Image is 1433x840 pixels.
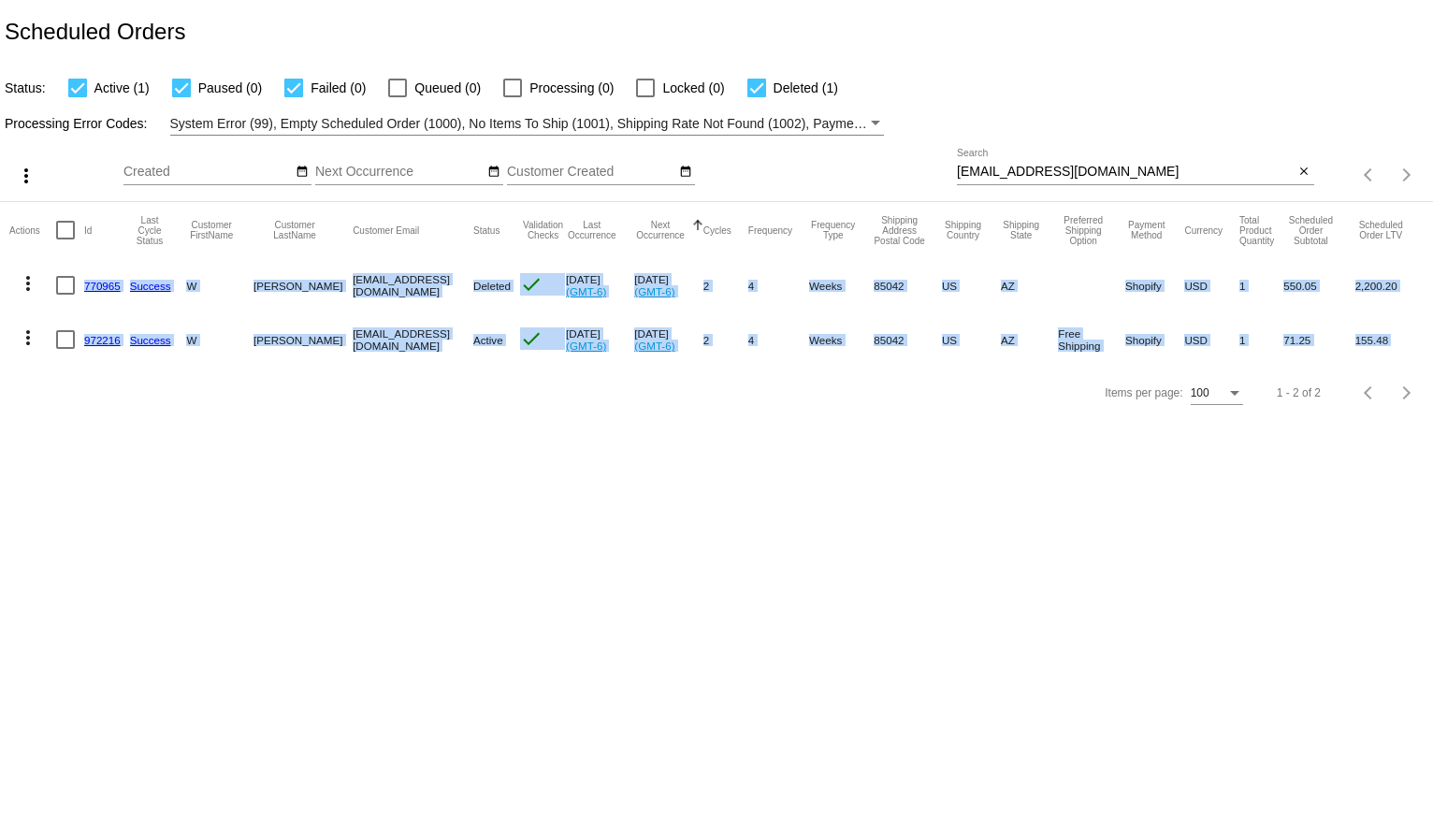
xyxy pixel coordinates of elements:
div: Items per page: [1105,386,1182,399]
button: Change sorting for LastOccurrenceUtc [566,220,617,240]
mat-icon: close [1297,165,1310,180]
mat-cell: 2 [703,312,748,367]
span: Processing (0) [529,77,614,99]
mat-cell: 4 [748,258,809,312]
div: 1 - 2 of 2 [1277,386,1321,399]
mat-cell: [PERSON_NAME] [253,312,353,367]
mat-cell: AZ [1001,312,1058,367]
mat-icon: check [520,273,543,296]
button: Change sorting for CustomerEmail [353,224,419,236]
mat-icon: more_vert [15,165,37,187]
mat-cell: [EMAIL_ADDRESS][DOMAIN_NAME] [353,312,473,367]
button: Clear [1295,163,1314,182]
mat-cell: Shopify [1125,312,1184,367]
mat-icon: more_vert [17,326,39,349]
input: Customer Created [507,165,675,180]
mat-cell: [DATE] [634,312,703,367]
a: Success [130,334,171,346]
a: Success [130,280,171,292]
mat-cell: 155.48 [1355,312,1424,367]
mat-header-cell: Total Product Quantity [1239,202,1283,258]
button: Change sorting for CurrencyIso [1184,224,1223,236]
button: Change sorting for CustomerLastName [253,220,336,240]
mat-cell: 71.25 [1283,312,1354,367]
button: Change sorting for Subtotal [1283,215,1338,246]
span: Locked (0) [662,77,724,99]
button: Change sorting for FrequencyType [809,220,857,240]
h2: Scheduled Orders [5,19,185,45]
span: Active [473,334,503,346]
span: Processing Error Codes: [5,116,148,131]
input: Search [957,165,1295,180]
mat-cell: Shopify [1125,258,1184,312]
a: 770965 [84,280,121,292]
mat-cell: 85042 [874,312,942,367]
mat-header-cell: Actions [9,202,56,258]
a: 972216 [84,334,121,346]
span: Deleted (1) [774,77,838,99]
mat-cell: W [186,312,253,367]
button: Change sorting for NextOccurrenceUtc [634,220,687,240]
button: Change sorting for PreferredShippingOption [1058,215,1108,246]
mat-select: Items per page: [1191,387,1243,400]
span: 100 [1191,386,1209,399]
button: Previous page [1351,156,1388,194]
mat-cell: [PERSON_NAME] [253,258,353,312]
a: (GMT-6) [634,285,674,297]
mat-cell: [DATE] [634,258,703,312]
mat-cell: 550.05 [1283,258,1354,312]
mat-icon: date_range [487,165,500,180]
mat-cell: 4 [748,312,809,367]
button: Change sorting for Id [84,224,92,236]
mat-cell: 1 [1239,312,1283,367]
mat-icon: more_vert [17,272,39,295]
input: Created [123,165,292,180]
span: Deleted [473,280,511,292]
mat-icon: date_range [679,165,692,180]
mat-cell: USD [1184,312,1239,367]
mat-cell: W [186,258,253,312]
mat-cell: 2 [703,258,748,312]
button: Change sorting for LifetimeValue [1355,220,1407,240]
button: Previous page [1351,374,1388,412]
button: Change sorting for Status [473,224,499,236]
button: Change sorting for ShippingCountry [942,220,984,240]
mat-cell: 85042 [874,258,942,312]
button: Change sorting for ShippingState [1001,220,1041,240]
mat-cell: AZ [1001,258,1058,312]
button: Change sorting for Cycles [703,224,731,236]
span: Paused (0) [198,77,262,99]
mat-cell: 2,200.20 [1355,258,1424,312]
mat-cell: US [942,312,1001,367]
span: Status: [5,80,46,95]
mat-cell: [DATE] [566,258,634,312]
mat-cell: Weeks [809,312,874,367]
a: (GMT-6) [566,285,606,297]
mat-select: Filter by Processing Error Codes [170,112,885,136]
button: Next page [1388,156,1426,194]
span: Active (1) [94,77,150,99]
mat-header-cell: Validation Checks [520,202,566,258]
span: Failed (0) [311,77,366,99]
mat-cell: US [942,258,1001,312]
mat-icon: check [520,327,543,350]
mat-cell: USD [1184,258,1239,312]
button: Change sorting for CustomerFirstName [186,220,237,240]
mat-cell: Weeks [809,258,874,312]
mat-cell: [DATE] [566,312,634,367]
button: Next page [1388,374,1426,412]
button: Change sorting for Frequency [748,224,792,236]
input: Next Occurrence [315,165,484,180]
span: Queued (0) [414,77,481,99]
mat-cell: [EMAIL_ADDRESS][DOMAIN_NAME] [353,258,473,312]
mat-cell: 1 [1239,258,1283,312]
button: Change sorting for ShippingPostcode [874,215,925,246]
a: (GMT-6) [634,340,674,352]
button: Change sorting for LastProcessingCycleId [130,215,170,246]
mat-icon: date_range [296,165,309,180]
mat-cell: Free Shipping [1058,312,1125,367]
a: (GMT-6) [566,340,606,352]
button: Change sorting for PaymentMethod.Type [1125,220,1167,240]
